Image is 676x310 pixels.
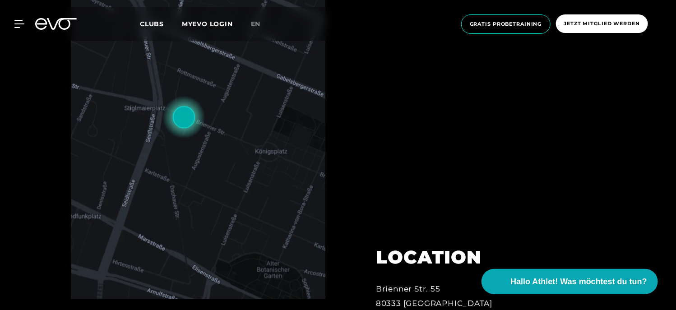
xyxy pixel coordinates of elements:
[140,19,182,28] a: Clubs
[482,269,658,294] button: Hallo Athlet! Was möchtest du tun?
[470,20,542,28] span: Gratis Probetraining
[251,19,272,29] a: en
[458,14,553,34] a: Gratis Probetraining
[251,20,261,28] span: en
[510,276,647,288] span: Hallo Athlet! Was möchtest du tun?
[376,246,574,268] h2: LOCATION
[553,14,651,34] a: Jetzt Mitglied werden
[140,20,164,28] span: Clubs
[564,20,640,28] span: Jetzt Mitglied werden
[182,20,233,28] a: MYEVO LOGIN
